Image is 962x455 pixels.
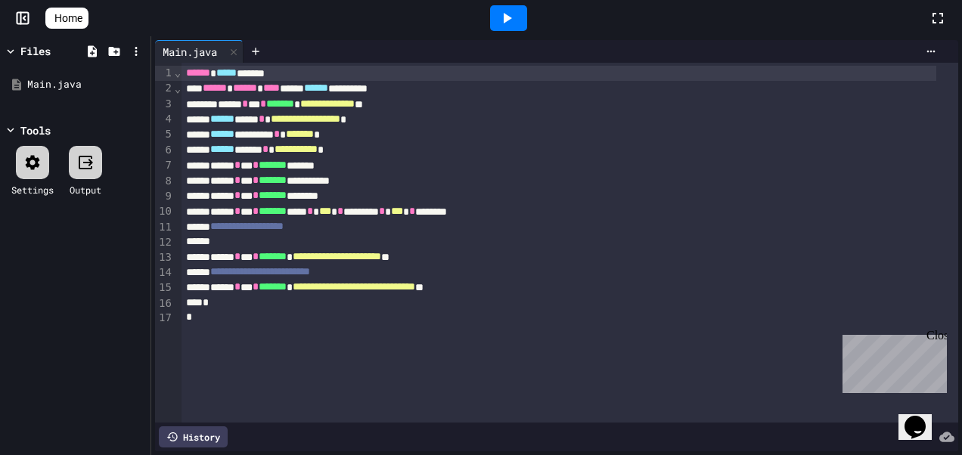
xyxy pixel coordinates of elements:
[155,250,174,265] div: 13
[836,329,947,393] iframe: chat widget
[155,143,174,158] div: 6
[898,395,947,440] iframe: chat widget
[155,265,174,280] div: 14
[6,6,104,96] div: Chat with us now!Close
[155,296,174,311] div: 16
[155,174,174,189] div: 8
[155,44,225,60] div: Main.java
[155,311,174,326] div: 17
[20,43,51,59] div: Files
[155,127,174,142] div: 5
[155,112,174,127] div: 4
[155,204,174,219] div: 10
[45,8,88,29] a: Home
[11,183,54,197] div: Settings
[155,158,174,173] div: 7
[27,77,145,92] div: Main.java
[54,11,82,26] span: Home
[155,280,174,296] div: 15
[155,220,174,235] div: 11
[174,82,182,94] span: Fold line
[155,66,174,81] div: 1
[70,183,101,197] div: Output
[155,40,244,63] div: Main.java
[155,235,174,250] div: 12
[174,67,182,79] span: Fold line
[155,97,174,112] div: 3
[155,189,174,204] div: 9
[20,122,51,138] div: Tools
[155,81,174,96] div: 2
[159,426,228,447] div: History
